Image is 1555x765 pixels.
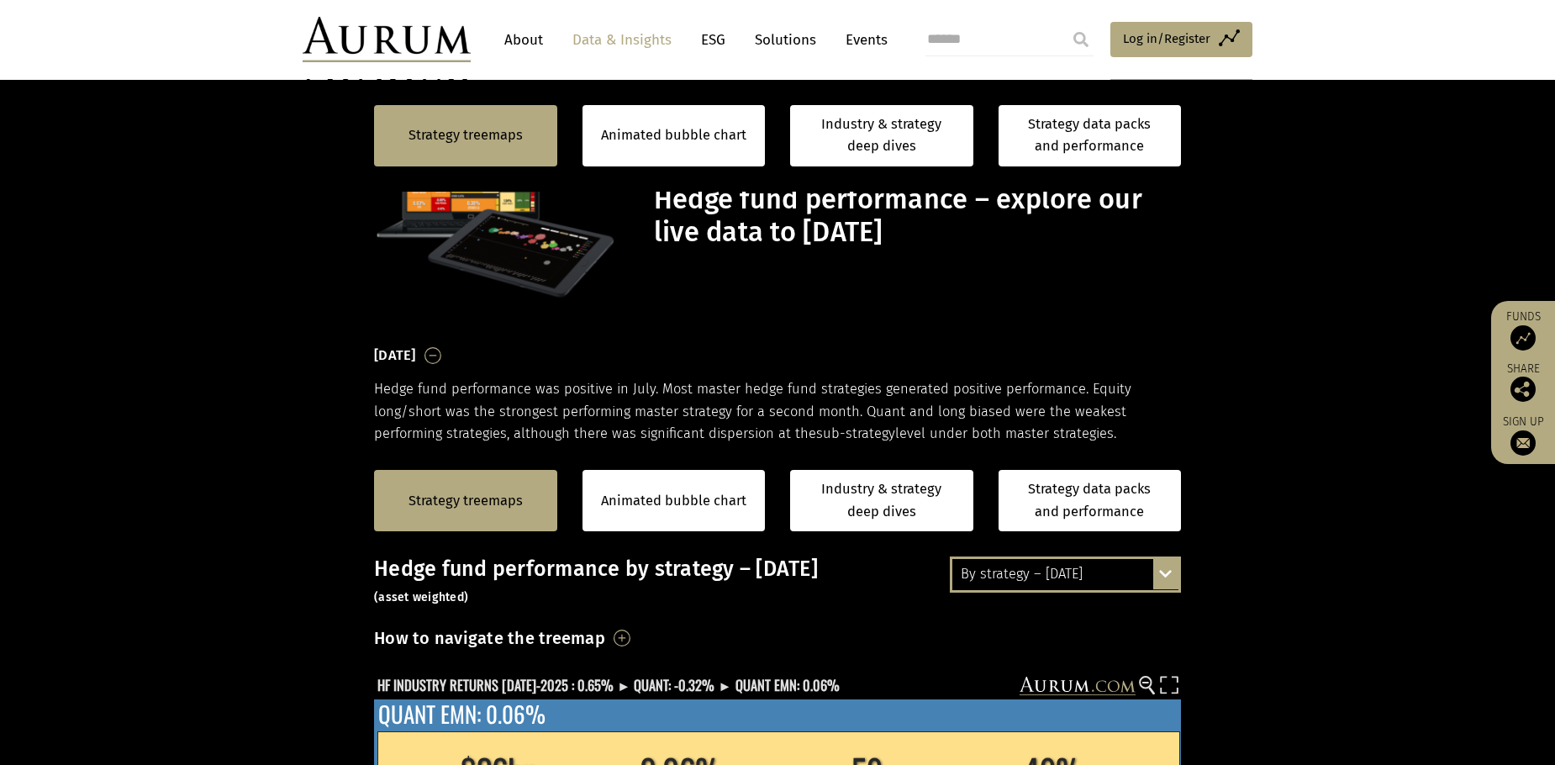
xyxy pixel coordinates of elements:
a: Strategy data packs and performance [999,105,1182,166]
a: Industry & strategy deep dives [790,105,973,166]
a: Log in/Register [1110,22,1252,57]
img: Sign up to our newsletter [1510,430,1536,456]
a: Strategy data packs and performance [999,470,1182,531]
p: Hedge fund performance was positive in July. Most master hedge fund strategies generated positive... [374,378,1181,445]
h3: How to navigate the treemap [374,624,605,652]
a: Funds [1500,309,1547,351]
a: Strategy treemaps [409,490,523,512]
div: Share [1500,363,1547,402]
a: ESG [693,24,734,55]
a: Solutions [746,24,825,55]
a: Industry & strategy deep dives [790,470,973,531]
a: About [496,24,551,55]
h3: [DATE] [374,343,416,368]
span: Log in/Register [1123,29,1210,49]
a: Sign up [1500,414,1547,456]
a: Events [837,24,888,55]
img: Share this post [1510,377,1536,402]
h3: Hedge fund performance by strategy – [DATE] [374,557,1181,607]
h1: Hedge fund performance – explore our live data to [DATE] [654,183,1177,249]
a: Animated bubble chart [601,490,746,512]
small: (asset weighted) [374,590,468,604]
a: Strategy treemaps [409,124,523,146]
input: Submit [1064,23,1098,56]
a: Animated bubble chart [601,124,746,146]
img: Access Funds [1510,325,1536,351]
span: sub-strategy [816,425,895,441]
a: Data & Insights [564,24,680,55]
div: By strategy – [DATE] [952,559,1178,589]
img: Aurum [303,17,471,62]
